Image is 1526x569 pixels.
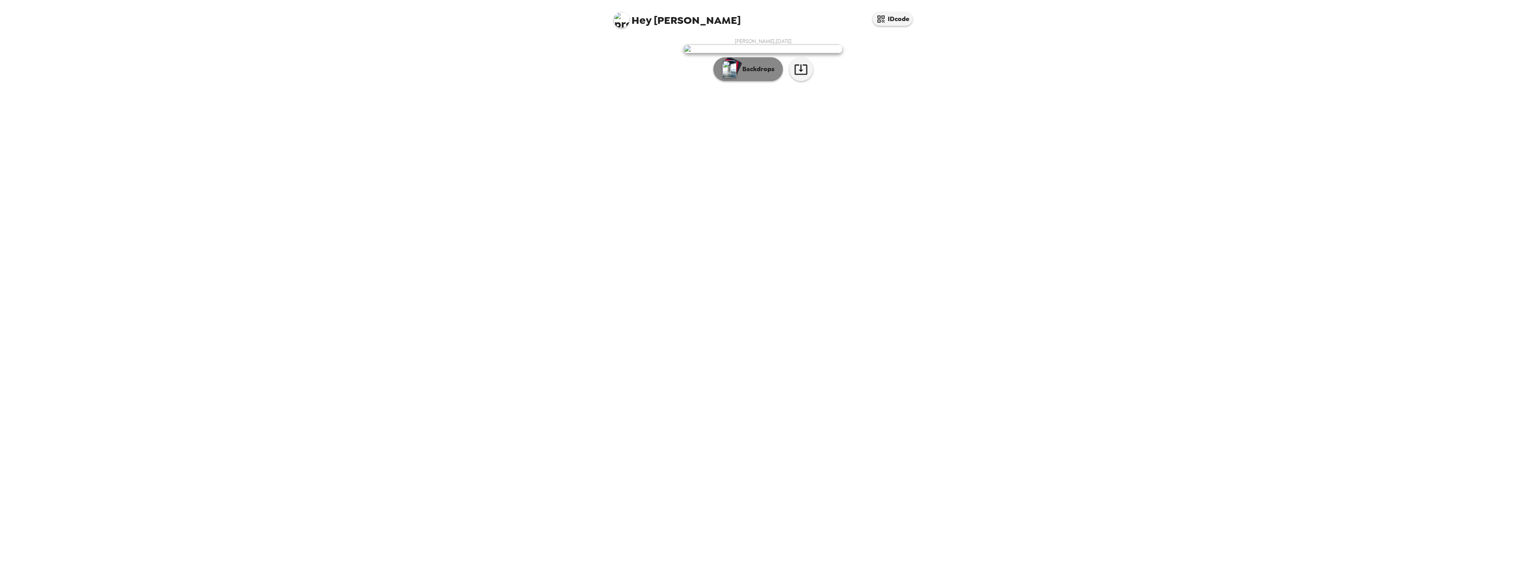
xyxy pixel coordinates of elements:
[738,64,775,74] p: Backdrops
[631,13,651,27] span: Hey
[873,12,912,26] button: IDcode
[614,12,629,28] img: profile pic
[713,57,783,81] button: Backdrops
[735,38,792,45] span: [PERSON_NAME] , [DATE]
[684,45,842,53] img: user
[614,8,741,26] span: [PERSON_NAME]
